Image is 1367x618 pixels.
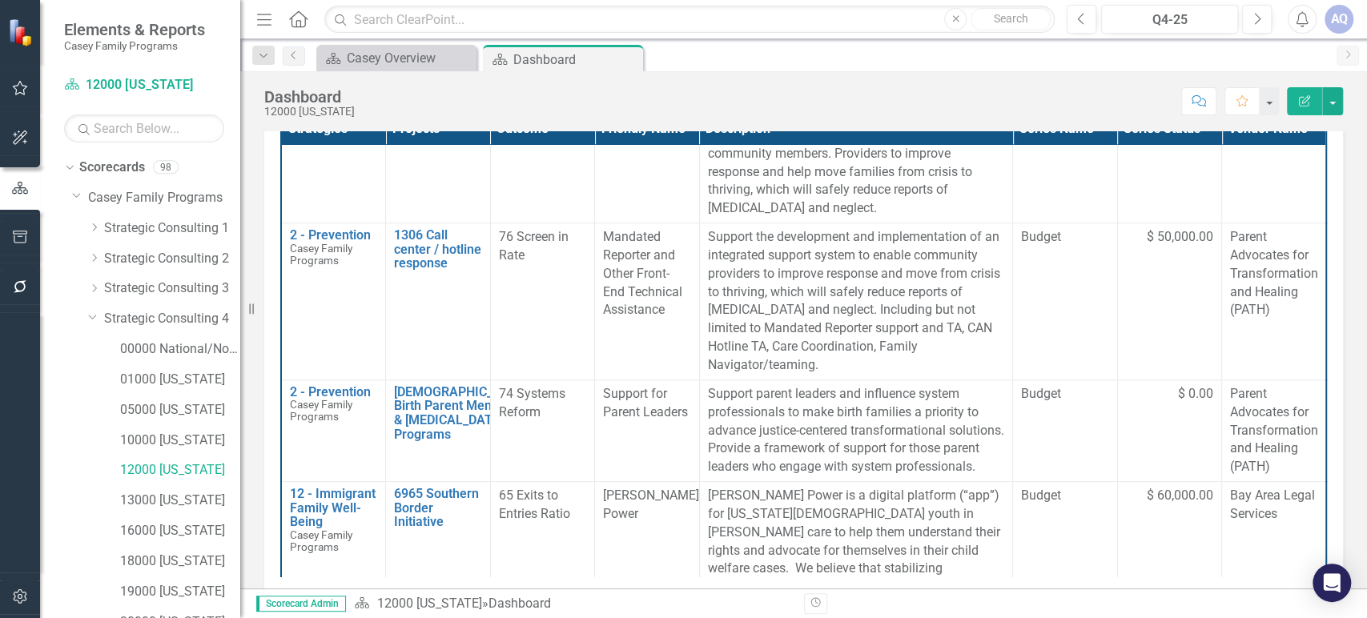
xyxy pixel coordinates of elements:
td: Double-Click to Edit Right Click for Context Menu [281,379,386,481]
a: Strategic Consulting 3 [104,279,240,298]
span: Mandated Reporter and Other Front-End Technical Assistance [603,229,682,317]
a: Strategic Consulting 4 [104,310,240,328]
a: 12000 [US_STATE] [64,76,224,94]
span: Casey Family Programs [290,528,352,553]
div: 98 [153,161,179,175]
a: 16000 [US_STATE] [120,522,240,540]
span: $ 60,000.00 [1147,487,1213,505]
div: Casey Overview [347,48,472,68]
a: Strategic Consulting 2 [104,250,240,268]
td: Double-Click to Edit [1013,379,1118,481]
a: 2 - Prevention [290,228,377,243]
a: 01000 [US_STATE] [120,371,240,389]
td: Double-Click to Edit Right Click for Context Menu [281,223,386,380]
button: Search [971,8,1051,30]
a: Casey Family Programs [88,189,240,207]
a: [DEMOGRAPHIC_DATA] Birth Parent Mentoring & [MEDICAL_DATA] Programs [394,385,528,441]
div: Dashboard [488,596,550,611]
small: Casey Family Programs [64,39,205,52]
div: Dashboard [513,50,639,70]
span: Casey Family Programs [290,242,352,267]
input: Search ClearPoint... [324,6,1055,34]
a: 12000 [US_STATE] [376,596,481,611]
td: Double-Click to Edit [699,223,1013,380]
span: Bay Area Legal Services [1230,488,1315,521]
td: Double-Click to Edit [490,379,595,481]
span: Budget [1021,487,1109,505]
span: Budget [1021,228,1109,247]
span: 65 Exits to Entries Ratio [499,488,570,521]
button: AQ [1325,5,1353,34]
span: Parent Advocates for Transformation and Healing (PATH) [1230,229,1318,317]
div: Dashboard [264,88,355,106]
div: Q4-25 [1107,10,1232,30]
td: Double-Click to Edit [1117,379,1222,481]
a: 12 - Immigrant Family Well-Being [290,487,377,529]
td: Double-Click to Edit [1013,223,1118,380]
a: Casey Overview [320,48,472,68]
a: 1306 Call center / hotline response [394,228,482,271]
span: Scorecard Admin [256,596,346,612]
a: Scorecards [79,159,145,177]
td: Double-Click to Edit [1222,379,1327,481]
a: 19000 [US_STATE] [120,583,240,601]
a: 18000 [US_STATE] [120,552,240,571]
span: Search [994,12,1028,25]
td: Double-Click to Edit [595,223,700,380]
span: 76 Screen in Rate [499,229,569,263]
span: Support for Parent Leaders [603,386,688,419]
td: Double-Click to Edit [595,379,700,481]
span: Parent Advocates for Transformation and Healing (PATH) [1230,386,1318,474]
td: Double-Click to Edit Right Click for Context Menu [386,223,491,380]
td: Double-Click to Edit [699,379,1013,481]
p: Support the development and implementation of an integrated support system to enable community pr... [708,228,1005,375]
span: $ 0.00 [1178,385,1213,403]
span: $ 50,000.00 [1147,228,1213,247]
span: [PERSON_NAME] Power [603,488,699,521]
div: Open Intercom Messenger [1313,564,1351,602]
span: Casey Family Programs [290,398,352,423]
td: Double-Click to Edit Right Click for Context Menu [386,379,491,481]
a: 05000 [US_STATE] [120,401,240,419]
span: Budget [1021,385,1109,403]
span: Elements & Reports [64,20,205,39]
input: Search Below... [64,114,224,142]
a: 6965 Southern Border Initiative [394,487,482,529]
div: 12000 [US_STATE] [264,106,355,118]
img: ClearPoint Strategy [8,18,36,46]
td: Double-Click to Edit [1222,223,1327,380]
a: 00000 National/No Jurisdiction (SC4) [120,340,240,359]
a: 2 - Prevention [290,385,377,399]
a: 10000 [US_STATE] [120,431,240,450]
button: Q4-25 [1101,5,1238,34]
td: Double-Click to Edit [1117,223,1222,380]
td: Double-Click to Edit [490,223,595,380]
div: » [354,595,791,613]
a: Strategic Consulting 1 [104,219,240,238]
span: 74 Systems Reform [499,386,565,419]
a: 12000 [US_STATE] [120,461,240,480]
a: 13000 [US_STATE] [120,492,240,510]
p: Support parent leaders and influence system professionals to make birth families a priority to ad... [708,385,1005,476]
